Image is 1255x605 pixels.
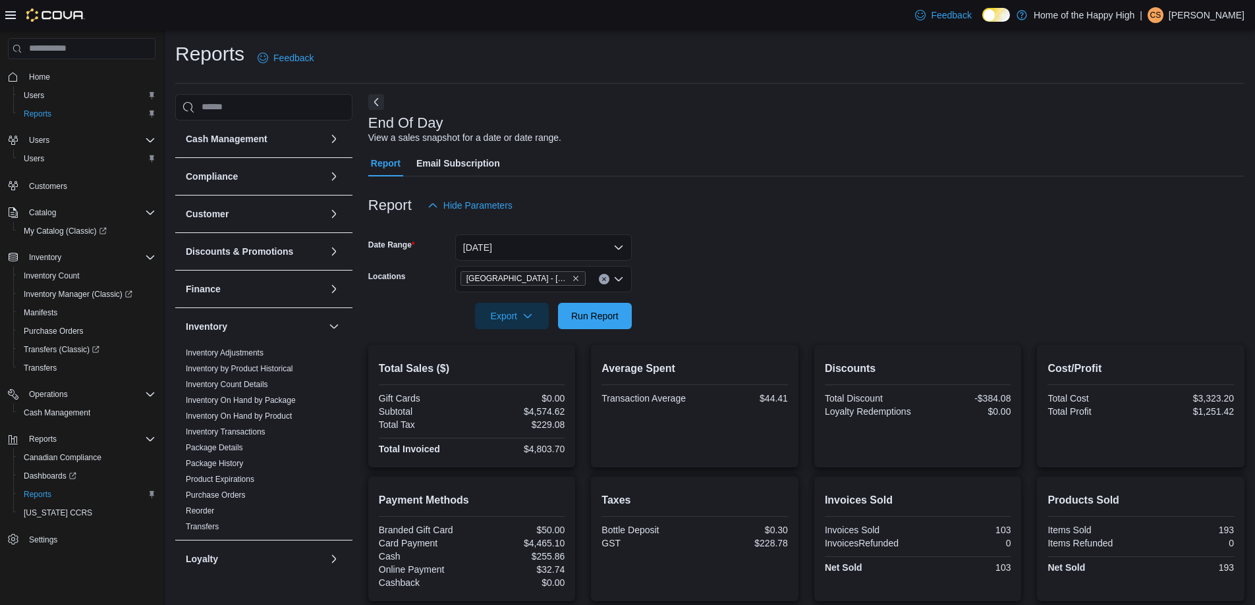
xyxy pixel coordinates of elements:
[920,562,1011,573] div: 103
[186,320,227,333] h3: Inventory
[186,207,323,221] button: Customer
[825,393,915,404] div: Total Discount
[368,197,412,213] h3: Report
[186,552,218,566] h3: Loyalty
[24,250,155,265] span: Inventory
[601,492,788,508] h2: Taxes
[186,506,214,515] a: Reorder
[13,359,161,377] button: Transfers
[475,303,549,329] button: Export
[186,522,219,531] a: Transfers
[474,419,565,430] div: $229.08
[186,411,292,421] span: Inventory On Hand by Product
[186,427,265,436] a: Inventory Transactions
[910,2,976,28] a: Feedback
[186,506,214,516] span: Reorder
[24,344,99,355] span: Transfers (Classic)
[18,223,155,239] span: My Catalog (Classic)
[186,475,254,484] a: Product Expirations
[982,8,1010,22] input: Dark Mode
[698,393,788,404] div: $44.41
[3,176,161,195] button: Customers
[18,405,155,421] span: Cash Management
[572,275,580,282] button: Remove Edmonton - Jackson Heights - Fire & Flower from selection in this group
[24,431,155,447] span: Reports
[326,551,342,567] button: Loyalty
[368,131,561,145] div: View a sales snapshot for a date or date range.
[186,380,268,389] a: Inventory Count Details
[18,106,57,122] a: Reports
[474,538,565,548] div: $4,465.10
[18,323,155,339] span: Purchase Orders
[474,577,565,588] div: $0.00
[601,393,692,404] div: Transaction Average
[186,170,238,183] h3: Compliance
[13,404,161,422] button: Cash Management
[24,408,90,418] span: Cash Management
[825,492,1011,508] h2: Invoices Sold
[3,67,161,86] button: Home
[18,450,107,465] a: Canadian Compliance
[379,361,565,377] h2: Total Sales ($)
[186,458,243,469] span: Package History
[18,268,85,284] a: Inventory Count
[698,525,788,535] div: $0.30
[1169,7,1244,23] p: [PERSON_NAME]
[379,525,469,535] div: Branded Gift Card
[1047,393,1138,404] div: Total Cost
[368,240,415,250] label: Date Range
[186,395,296,406] span: Inventory On Hand by Package
[13,448,161,467] button: Canadian Compliance
[1140,7,1142,23] p: |
[379,406,469,417] div: Subtotal
[474,406,565,417] div: $4,574.62
[613,274,624,284] button: Open list of options
[825,525,915,535] div: Invoices Sold
[18,360,62,376] a: Transfers
[186,411,292,421] a: Inventory On Hand by Product
[18,342,105,357] a: Transfers (Classic)
[24,250,67,265] button: Inventory
[474,551,565,562] div: $255.86
[920,538,1011,548] div: 0
[13,303,161,322] button: Manifests
[18,342,155,357] span: Transfers (Classic)
[601,538,692,548] div: GST
[24,90,44,101] span: Users
[1047,538,1138,548] div: Items Refunded
[466,272,569,285] span: [GEOGRAPHIC_DATA] - [PERSON_NAME][GEOGRAPHIC_DATA] - Fire & Flower
[326,319,342,334] button: Inventory
[558,303,632,329] button: Run Report
[186,282,323,296] button: Finance
[18,286,155,302] span: Inventory Manager (Classic)
[3,430,161,448] button: Reports
[368,115,443,131] h3: End Of Day
[379,419,469,430] div: Total Tax
[3,131,161,149] button: Users
[416,150,500,176] span: Email Subscription
[18,88,155,103] span: Users
[18,88,49,103] a: Users
[252,45,319,71] a: Feedback
[931,9,971,22] span: Feedback
[379,444,440,454] strong: Total Invoiced
[186,282,221,296] h3: Finance
[825,538,915,548] div: InvoicesRefunded
[24,326,84,336] span: Purchase Orders
[18,151,155,167] span: Users
[29,72,50,82] span: Home
[920,525,1011,535] div: 103
[24,226,107,236] span: My Catalog (Classic)
[371,150,401,176] span: Report
[24,132,55,148] button: Users
[13,105,161,123] button: Reports
[18,305,155,321] span: Manifests
[920,393,1011,404] div: -$384.08
[379,564,469,575] div: Online Payment
[186,443,243,452] a: Package Details
[474,393,565,404] div: $0.00
[1047,525,1138,535] div: Items Sold
[1047,492,1234,508] h2: Products Sold
[18,505,98,521] a: [US_STATE] CCRS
